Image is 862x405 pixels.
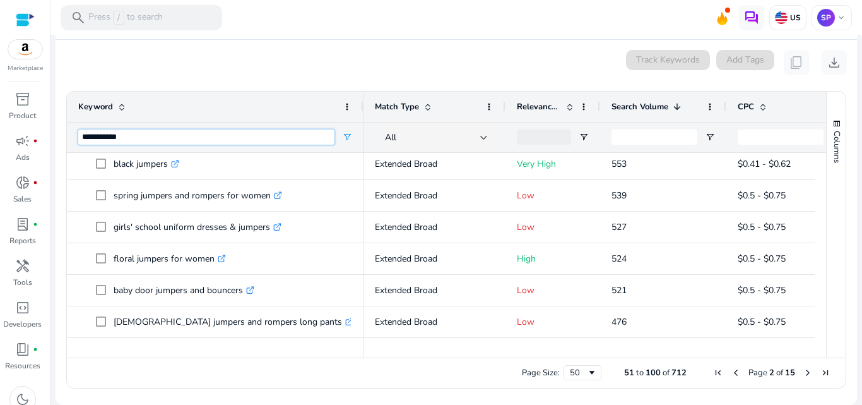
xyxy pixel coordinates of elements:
[16,152,30,163] p: Ads
[15,133,30,148] span: campaign
[375,246,494,272] p: Extended Broad
[33,138,38,143] span: fiber_manual_record
[611,190,627,202] span: 539
[375,341,494,366] p: Extended Broad
[9,110,36,121] p: Product
[646,367,661,378] span: 100
[517,183,589,209] p: Low
[776,367,783,378] span: of
[663,367,670,378] span: of
[375,277,494,303] p: Extended Broad
[803,368,813,378] div: Next Page
[517,309,589,335] p: Low
[342,132,352,142] button: Open Filter Menu
[611,253,627,265] span: 524
[748,367,767,378] span: Page
[113,11,124,25] span: /
[3,318,42,330] p: Developers
[624,367,634,378] span: 51
[738,130,824,145] input: CPC Filter Input
[385,131,396,143] span: All
[731,368,741,378] div: Previous Page
[114,277,254,303] p: baby door jumpers and bouncers
[817,9,835,27] p: SP
[517,246,589,272] p: High
[114,246,226,272] p: floral jumpers for women
[738,190,786,202] span: $0.5 - $0.75
[611,101,668,112] span: Search Volume
[375,309,494,335] p: Extended Broad
[15,175,30,190] span: donut_small
[114,309,353,335] p: [DEMOGRAPHIC_DATA] jumpers and rompers long pants
[769,367,774,378] span: 2
[570,367,587,378] div: 50
[713,368,723,378] div: First Page
[517,277,589,303] p: Low
[375,101,419,112] span: Match Type
[114,151,179,177] p: black jumpers
[8,40,42,59] img: amazon.svg
[78,130,334,145] input: Keyword Filter Input
[71,10,86,25] span: search
[611,284,627,296] span: 521
[33,180,38,185] span: fiber_manual_record
[671,367,687,378] span: 712
[820,368,830,378] div: Last Page
[611,158,627,170] span: 553
[564,365,601,380] div: Page Size
[88,11,163,25] p: Press to search
[13,277,32,288] p: Tools
[33,347,38,352] span: fiber_manual_record
[114,214,281,240] p: girls' school uniform dresses & jumpers
[738,253,786,265] span: $0.5 - $0.75
[78,101,113,112] span: Keyword
[9,235,36,246] p: Reports
[827,55,842,70] span: download
[611,316,627,328] span: 476
[114,341,182,366] p: water jumpers
[788,13,801,23] p: US
[579,132,589,142] button: Open Filter Menu
[15,92,30,107] span: inventory_2
[785,367,795,378] span: 15
[738,221,786,233] span: $0.5 - $0.75
[522,367,560,378] div: Page Size:
[517,101,561,112] span: Relevance Score
[822,50,847,75] button: download
[738,158,791,170] span: $0.41 - $0.62
[8,64,43,73] p: Marketplace
[831,131,842,163] span: Columns
[15,217,30,232] span: lab_profile
[114,183,282,209] p: spring jumpers and rompers for women
[738,316,786,328] span: $0.5 - $0.75
[15,300,30,315] span: code_blocks
[375,214,494,240] p: Extended Broad
[636,367,644,378] span: to
[5,360,40,372] p: Resources
[775,11,788,24] img: us.svg
[517,341,589,366] p: Very High
[15,342,30,357] span: book_4
[517,151,589,177] p: Very High
[13,193,32,205] p: Sales
[738,284,786,296] span: $0.5 - $0.75
[33,222,38,227] span: fiber_manual_record
[517,214,589,240] p: Low
[611,130,697,145] input: Search Volume Filter Input
[836,13,846,23] span: keyboard_arrow_down
[375,183,494,209] p: Extended Broad
[15,258,30,274] span: handyman
[738,101,754,112] span: CPC
[705,132,715,142] button: Open Filter Menu
[611,221,627,233] span: 527
[375,151,494,177] p: Extended Broad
